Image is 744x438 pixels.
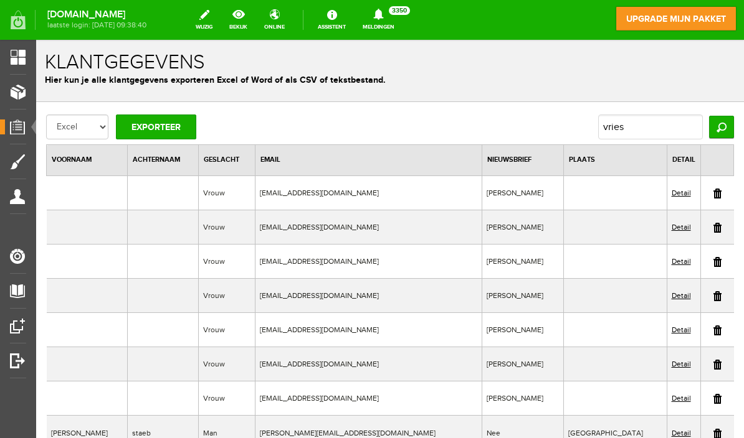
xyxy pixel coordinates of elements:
[219,204,446,238] td: [EMAIL_ADDRESS][DOMAIN_NAME]
[11,376,92,410] td: [PERSON_NAME]
[616,6,737,31] a: upgrade mijn pakket
[446,273,527,307] td: [PERSON_NAME]
[219,307,446,342] td: [EMAIL_ADDRESS][DOMAIN_NAME]
[673,76,698,98] input: Zoeken
[257,6,292,34] a: online
[446,136,527,170] td: [PERSON_NAME]
[162,239,219,273] td: Vrouw
[219,342,446,376] td: [EMAIL_ADDRESS][DOMAIN_NAME]
[162,307,219,342] td: Vrouw
[162,204,219,238] td: Vrouw
[636,320,655,328] a: Detail
[162,136,219,170] td: Vrouw
[47,11,146,18] strong: [DOMAIN_NAME]
[310,6,353,34] a: Assistent
[9,12,699,34] h1: Klantgegevens
[446,307,527,342] td: [PERSON_NAME]
[446,105,527,136] th: Nieuwsbrief
[222,6,255,34] a: bekijk
[47,22,146,29] span: laatste login: [DATE] 09:38:40
[162,376,219,410] td: Man
[219,376,446,410] td: [PERSON_NAME][EMAIL_ADDRESS][DOMAIN_NAME]
[389,6,410,15] span: 3350
[162,105,219,136] th: Geslacht
[11,105,92,136] th: Voornaam
[636,286,655,294] a: Detail
[636,217,655,226] a: Detail
[446,239,527,273] td: [PERSON_NAME]
[219,273,446,307] td: [EMAIL_ADDRESS][DOMAIN_NAME]
[219,105,446,136] th: Email
[446,342,527,376] td: [PERSON_NAME]
[219,136,446,170] td: [EMAIL_ADDRESS][DOMAIN_NAME]
[636,183,655,192] a: Detail
[80,75,160,100] input: Exporteer
[91,105,162,136] th: Achternaam
[527,105,631,136] th: Plaats
[631,105,664,136] th: Detail
[162,342,219,376] td: Vrouw
[636,149,655,157] a: Detail
[446,376,527,410] td: Nee
[527,376,631,410] td: [GEOGRAPHIC_DATA]
[162,273,219,307] td: Vrouw
[446,170,527,204] td: [PERSON_NAME]
[91,376,162,410] td: staeb
[446,204,527,238] td: [PERSON_NAME]
[9,34,699,47] p: Hier kun je alle klantgegevens exporteren Excel of Word of als CSV of tekstbestand.
[636,354,655,363] a: Detail
[219,170,446,204] td: [EMAIL_ADDRESS][DOMAIN_NAME]
[636,389,655,398] a: Detail
[636,251,655,260] a: Detail
[188,6,220,34] a: wijzig
[355,6,402,34] a: Meldingen3350
[162,170,219,204] td: Vrouw
[562,75,667,100] input: Zoek op Trefwoord
[219,239,446,273] td: [EMAIL_ADDRESS][DOMAIN_NAME]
